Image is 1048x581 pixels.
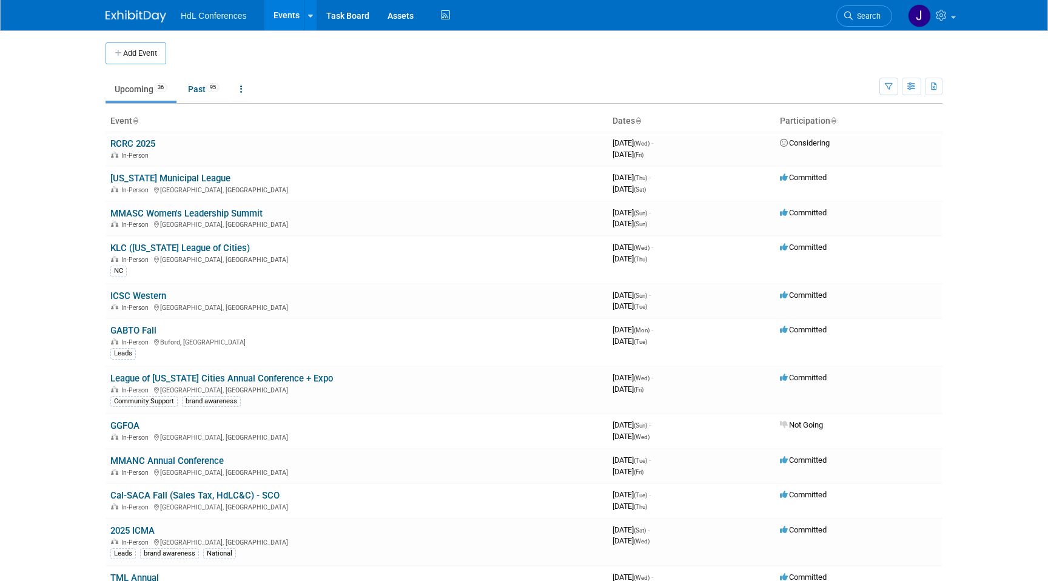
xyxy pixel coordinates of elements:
div: Leads [110,548,136,559]
span: Committed [780,243,827,252]
span: (Tue) [634,303,647,310]
span: (Tue) [634,492,647,499]
a: Search [836,5,892,27]
th: Event [106,111,608,132]
a: RCRC 2025 [110,138,155,149]
div: brand awareness [140,548,199,559]
img: In-Person Event [111,386,118,392]
img: In-Person Event [111,304,118,310]
a: Sort by Event Name [132,116,138,126]
span: (Sun) [634,221,647,227]
span: In-Person [121,503,152,511]
a: [US_STATE] Municipal League [110,173,230,184]
span: - [651,243,653,252]
div: [GEOGRAPHIC_DATA], [GEOGRAPHIC_DATA] [110,385,603,394]
div: [GEOGRAPHIC_DATA], [GEOGRAPHIC_DATA] [110,432,603,442]
span: [DATE] [613,325,653,334]
a: Sort by Start Date [635,116,641,126]
img: In-Person Event [111,539,118,545]
a: ICSC Western [110,290,166,301]
span: (Tue) [634,457,647,464]
span: (Wed) [634,538,650,545]
span: In-Person [121,434,152,442]
span: [DATE] [613,173,651,182]
span: (Fri) [634,152,643,158]
span: Committed [780,455,827,465]
span: (Sun) [634,210,647,217]
span: 95 [206,83,220,92]
span: [DATE] [613,490,651,499]
span: [DATE] [613,502,647,511]
a: 2025 ICMA [110,525,155,536]
div: Leads [110,348,136,359]
a: GABTO Fall [110,325,156,336]
span: (Wed) [634,140,650,147]
div: National [203,548,236,559]
span: (Mon) [634,327,650,334]
span: [DATE] [613,254,647,263]
span: In-Person [121,539,152,546]
span: - [651,138,653,147]
span: Considering [780,138,830,147]
span: In-Person [121,256,152,264]
span: [DATE] [613,290,651,300]
span: In-Person [121,304,152,312]
th: Participation [775,111,942,132]
span: Search [853,12,881,21]
div: [GEOGRAPHIC_DATA], [GEOGRAPHIC_DATA] [110,184,603,194]
span: Committed [780,173,827,182]
span: - [649,173,651,182]
span: [DATE] [613,385,643,394]
span: (Wed) [634,375,650,381]
span: (Fri) [634,386,643,393]
span: [DATE] [613,184,646,193]
span: [DATE] [613,420,651,429]
a: League of [US_STATE] Cities Annual Conference + Expo [110,373,333,384]
img: In-Person Event [111,338,118,344]
div: [GEOGRAPHIC_DATA], [GEOGRAPHIC_DATA] [110,467,603,477]
span: In-Person [121,221,152,229]
span: - [649,208,651,217]
span: (Thu) [634,503,647,510]
span: (Sat) [634,527,646,534]
div: [GEOGRAPHIC_DATA], [GEOGRAPHIC_DATA] [110,502,603,511]
span: Committed [780,525,827,534]
a: Past95 [179,78,229,101]
span: (Fri) [634,469,643,475]
div: [GEOGRAPHIC_DATA], [GEOGRAPHIC_DATA] [110,254,603,264]
span: [DATE] [613,525,650,534]
div: NC [110,266,127,277]
span: Committed [780,290,827,300]
img: In-Person Event [111,256,118,262]
span: [DATE] [613,219,647,228]
a: MMASC Women's Leadership Summit [110,208,263,219]
a: MMANC Annual Conference [110,455,224,466]
div: Buford, [GEOGRAPHIC_DATA] [110,337,603,346]
span: Committed [780,373,827,382]
span: [DATE] [613,208,651,217]
a: KLC ([US_STATE] League of Cities) [110,243,250,254]
img: In-Person Event [111,186,118,192]
a: Sort by Participation Type [830,116,836,126]
img: In-Person Event [111,503,118,509]
span: [DATE] [613,243,653,252]
span: - [649,420,651,429]
a: Cal-SACA Fall (Sales Tax, HdLC&C) - SCO [110,490,280,501]
span: - [648,525,650,534]
span: [DATE] [613,536,650,545]
img: In-Person Event [111,469,118,475]
span: [DATE] [613,467,643,476]
span: (Sat) [634,186,646,193]
span: (Wed) [634,574,650,581]
span: In-Person [121,152,152,160]
span: [DATE] [613,373,653,382]
span: [DATE] [613,432,650,441]
button: Add Event [106,42,166,64]
img: In-Person Event [111,434,118,440]
a: GGFOA [110,420,139,431]
div: [GEOGRAPHIC_DATA], [GEOGRAPHIC_DATA] [110,537,603,546]
span: (Wed) [634,244,650,251]
span: In-Person [121,386,152,394]
img: In-Person Event [111,152,118,158]
a: Upcoming36 [106,78,176,101]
